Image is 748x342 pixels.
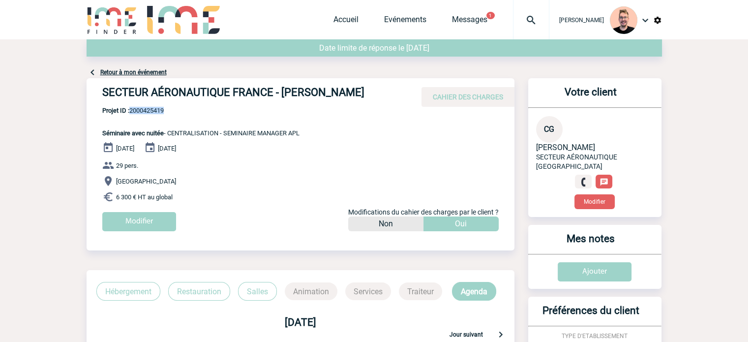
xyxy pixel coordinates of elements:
[348,208,499,216] span: Modifications du cahier des charges par le client ?
[158,145,176,152] span: [DATE]
[168,282,230,301] p: Restauration
[452,282,496,301] p: Agenda
[559,17,604,24] span: [PERSON_NAME]
[574,194,615,209] button: Modifier
[532,305,650,326] h3: Préférences du client
[562,333,628,340] span: TYPE D'ETABLISSEMENT
[579,178,588,187] img: fixe.png
[495,328,507,340] img: keyboard-arrow-right-24-px.png
[433,93,503,101] span: CAHIER DES CHARGES
[399,282,442,300] p: Traiteur
[599,178,608,187] img: chat-24-px-w.png
[536,153,617,170] span: SECTEUR AÉRONAUTIQUE [GEOGRAPHIC_DATA]
[532,233,650,254] h3: Mes notes
[544,124,554,134] span: CG
[116,145,134,152] span: [DATE]
[486,12,495,19] button: 1
[238,282,277,301] p: Salles
[87,6,138,34] img: IME-Finder
[96,282,160,301] p: Hébergement
[285,282,337,300] p: Animation
[116,162,138,169] span: 29 pers.
[102,212,176,231] input: Modifier
[379,217,393,231] p: Non
[102,129,164,137] span: Séminaire avec nuitée
[333,15,359,29] a: Accueil
[102,107,299,114] span: 2000425419
[536,143,595,152] span: [PERSON_NAME]
[384,15,426,29] a: Evénements
[319,43,429,53] span: Date limite de réponse le [DATE]
[100,69,167,76] a: Retour à mon événement
[102,107,129,114] b: Projet ID :
[610,6,637,34] img: 129741-1.png
[449,331,483,340] p: Jour suivant
[532,86,650,107] h3: Votre client
[558,262,631,281] input: Ajouter
[285,316,316,328] b: [DATE]
[102,86,397,103] h4: SECTEUR AÉRONAUTIQUE FRANCE - [PERSON_NAME]
[345,282,391,300] p: Services
[102,129,299,137] span: - CENTRALISATION - SEMINAIRE MANAGER APL
[455,217,467,231] p: Oui
[452,15,487,29] a: Messages
[116,193,173,201] span: 6 300 € HT au global
[116,178,176,185] span: [GEOGRAPHIC_DATA]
